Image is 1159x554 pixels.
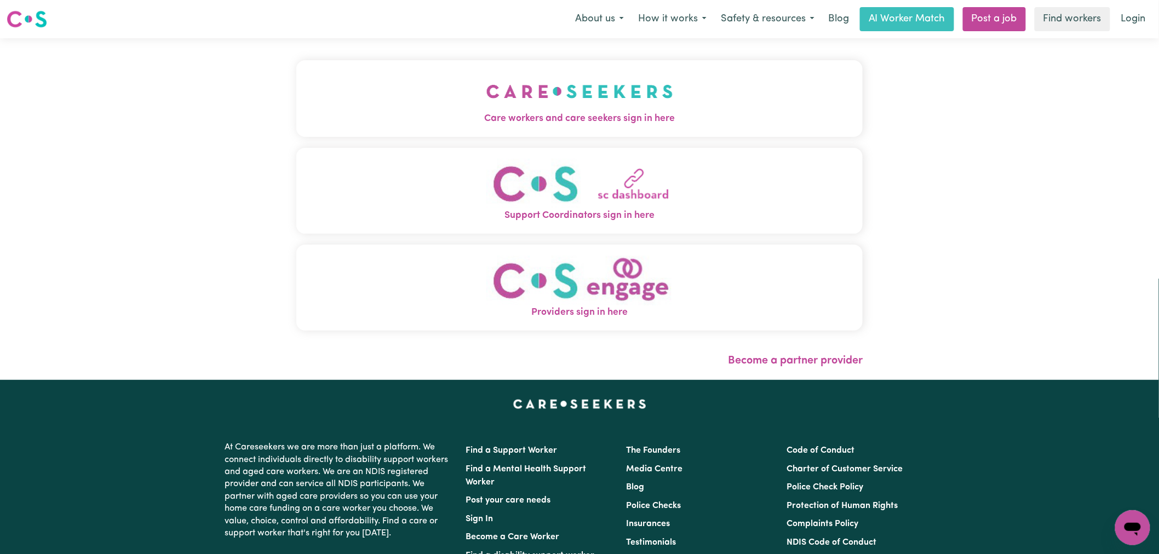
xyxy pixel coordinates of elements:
[466,446,557,455] a: Find a Support Worker
[296,245,863,331] button: Providers sign in here
[296,148,863,234] button: Support Coordinators sign in here
[466,533,559,541] a: Become a Care Worker
[466,465,586,487] a: Find a Mental Health Support Worker
[296,209,863,223] span: Support Coordinators sign in here
[787,483,864,492] a: Police Check Policy
[787,538,877,547] a: NDIS Code of Conduct
[963,7,1026,31] a: Post a job
[714,8,822,31] button: Safety & resources
[626,446,680,455] a: The Founders
[728,355,863,366] a: Become a partner provider
[860,7,954,31] a: AI Worker Match
[1115,7,1152,31] a: Login
[568,8,631,31] button: About us
[626,501,681,510] a: Police Checks
[626,538,676,547] a: Testimonials
[1115,510,1150,545] iframe: Button to launch messaging window
[787,520,859,528] a: Complaints Policy
[787,446,855,455] a: Code of Conduct
[7,9,47,29] img: Careseekers logo
[626,483,644,492] a: Blog
[822,7,856,31] a: Blog
[787,465,903,474] a: Charter of Customer Service
[626,520,670,528] a: Insurances
[466,496,550,505] a: Post your care needs
[1035,7,1110,31] a: Find workers
[296,305,863,320] span: Providers sign in here
[513,400,646,408] a: Careseekers home page
[296,112,863,126] span: Care workers and care seekers sign in here
[225,437,452,544] p: At Careseekers we are more than just a platform. We connect individuals directly to disability su...
[787,501,898,510] a: Protection of Human Rights
[296,60,863,137] button: Care workers and care seekers sign in here
[626,465,682,474] a: Media Centre
[466,515,493,523] a: Sign In
[631,8,714,31] button: How it works
[7,7,47,32] a: Careseekers logo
